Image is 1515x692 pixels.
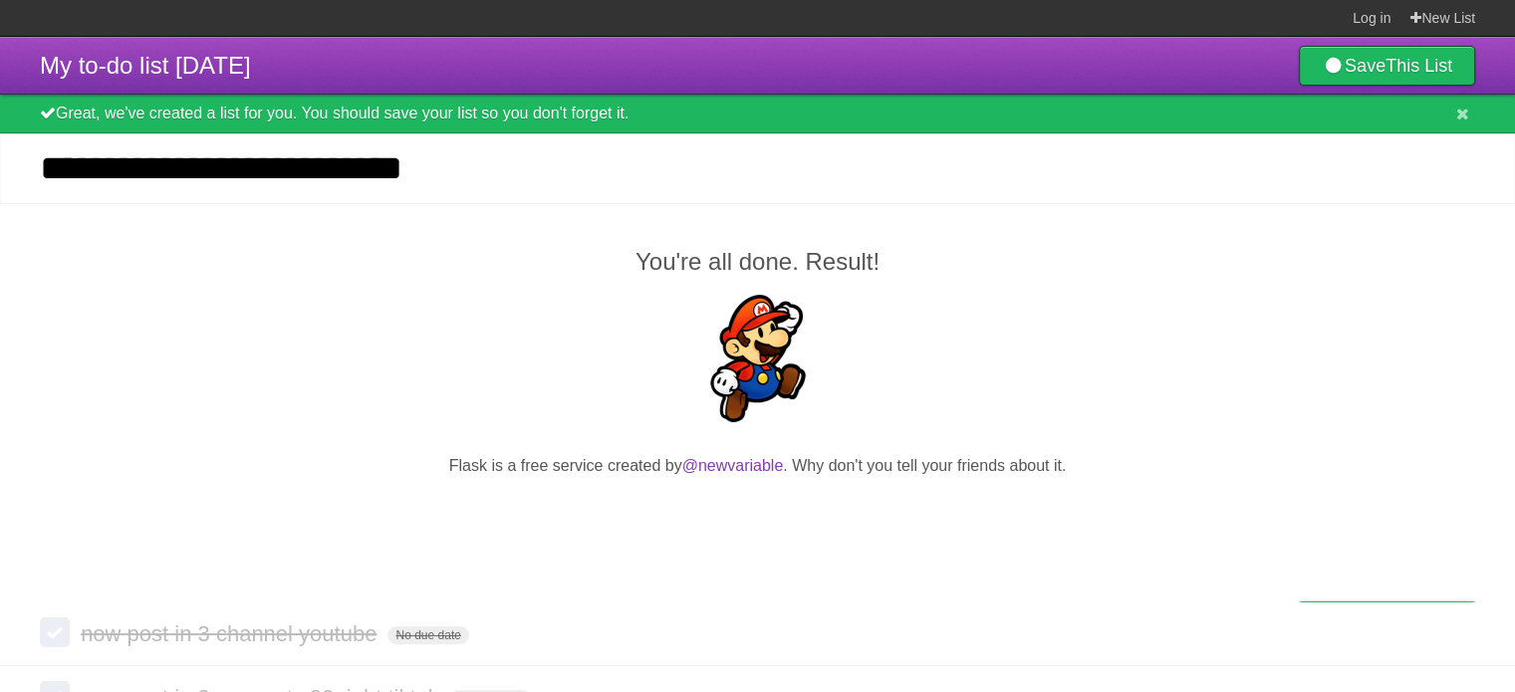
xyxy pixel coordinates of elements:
span: No due date [387,626,468,644]
span: now post in 3 channel youtube [81,621,381,646]
a: @newvariable [682,457,784,474]
b: This List [1386,56,1452,76]
img: Super Mario [694,295,822,422]
h2: You're all done. Result! [40,244,1475,280]
a: SaveThis List [1299,46,1475,86]
a: Buy me a coffee [1299,601,1475,638]
iframe: X Post Button [722,503,794,531]
span: My to-do list [DATE] [40,52,251,79]
p: Flask is a free service created by . Why don't you tell your friends about it. [40,454,1475,478]
label: Done [40,617,70,647]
